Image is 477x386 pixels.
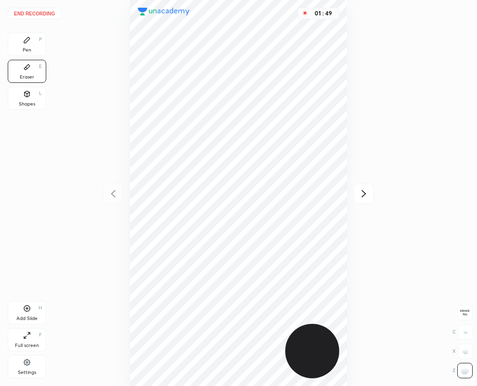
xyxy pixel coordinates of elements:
[138,8,190,15] img: logo.38c385cc.svg
[8,8,61,19] button: End recording
[452,344,473,359] div: X
[458,309,472,316] span: Erase all
[39,306,42,310] div: H
[16,316,38,321] div: Add Slide
[15,343,39,348] div: Full screen
[23,48,31,53] div: Pen
[18,370,36,375] div: Settings
[452,324,473,340] div: C
[19,102,35,106] div: Shapes
[39,64,42,69] div: E
[39,37,42,42] div: P
[20,75,34,80] div: Eraser
[312,10,335,17] div: 01 : 49
[39,91,42,96] div: L
[39,333,42,337] div: F
[452,363,473,378] div: Z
